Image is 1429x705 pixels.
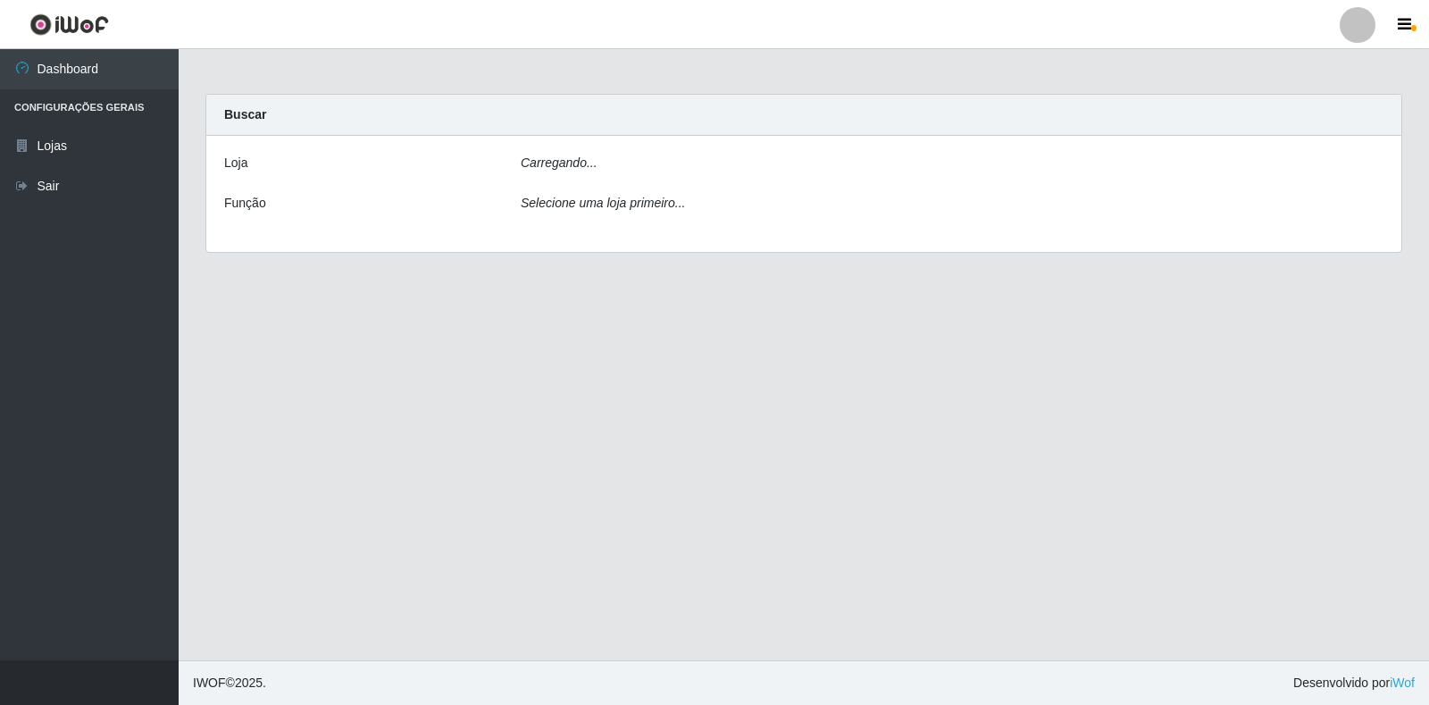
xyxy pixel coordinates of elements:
[29,13,109,36] img: CoreUI Logo
[521,196,685,210] i: Selecione uma loja primeiro...
[224,107,266,122] strong: Buscar
[193,674,266,692] span: © 2025 .
[224,154,247,172] label: Loja
[1293,674,1415,692] span: Desenvolvido por
[193,676,226,690] span: IWOF
[521,155,598,170] i: Carregando...
[1390,676,1415,690] a: iWof
[224,194,266,213] label: Função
